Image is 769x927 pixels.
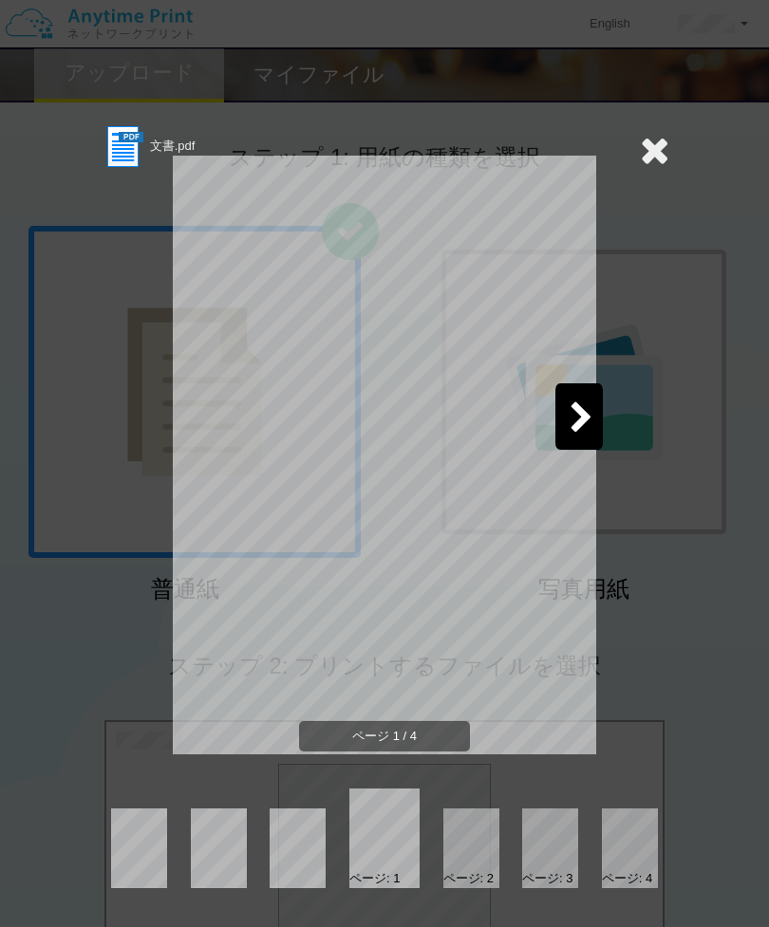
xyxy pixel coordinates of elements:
[349,870,400,888] div: ページ: 1
[150,139,196,153] span: 文書.pdf
[602,870,652,888] div: ページ: 4
[443,870,494,888] div: ページ: 2
[299,721,470,752] span: ページ 1 / 4
[522,870,572,888] div: ページ: 3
